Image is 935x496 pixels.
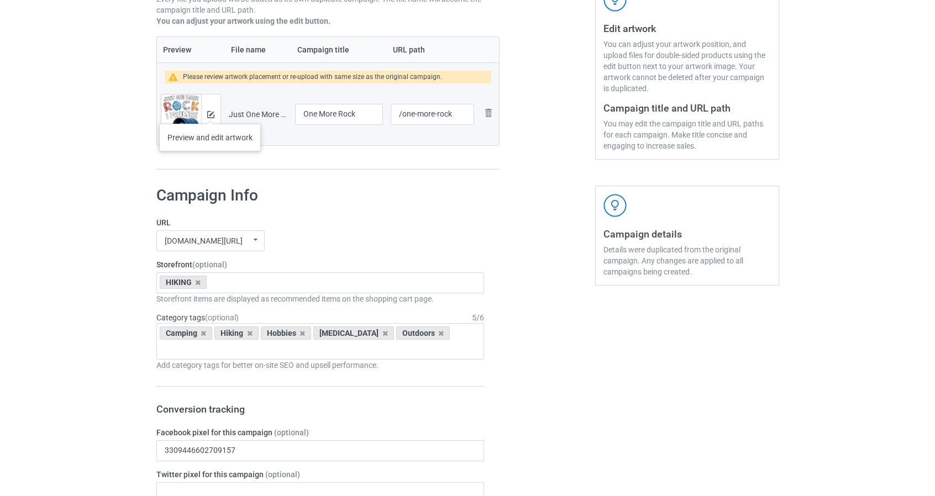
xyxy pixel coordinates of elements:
div: Details were duplicated from the original campaign. Any changes are applied to all campaigns bein... [603,244,771,277]
div: Please review artwork placement or re-upload with same size as the original campaign. [183,71,442,83]
h1: Campaign Info [156,186,485,205]
h3: Conversion tracking [156,403,485,415]
div: You can adjust your artwork position, and upload files for double-sided products using the edit b... [603,39,771,94]
div: 5 / 6 [472,312,484,323]
img: svg+xml;base64,PD94bWwgdmVyc2lvbj0iMS4wIiBlbmNvZGluZz0iVVRGLTgiPz4KPHN2ZyB3aWR0aD0iNDJweCIgaGVpZ2... [603,194,627,217]
th: URL path [387,37,477,62]
span: (optional) [274,428,309,437]
label: Category tags [156,312,239,323]
div: Hobbies [261,326,312,340]
h3: Campaign title and URL path [603,102,771,114]
h3: Campaign details [603,228,771,240]
div: Preview and edit artwork [159,124,261,151]
img: warning [169,73,183,81]
th: File name [225,37,291,62]
div: Outdoors [396,326,450,340]
label: Twitter pixel for this campaign [156,469,485,480]
img: svg+xml;base64,PD94bWwgdmVyc2lvbj0iMS4wIiBlbmNvZGluZz0iVVRGLTgiPz4KPHN2ZyB3aWR0aD0iMjhweCIgaGVpZ2... [482,106,495,119]
div: Camping [160,326,213,340]
th: Preview [157,37,225,62]
img: svg+xml;base64,PD94bWwgdmVyc2lvbj0iMS4wIiBlbmNvZGluZz0iVVRGLTgiPz4KPHN2ZyB3aWR0aD0iMTRweCIgaGVpZ2... [207,111,214,118]
span: (optional) [192,260,227,269]
div: Add category tags for better on-site SEO and upsell performance. [156,360,485,371]
div: You may edit the campaign title and URL paths for each campaign. Make title concise and engaging ... [603,118,771,151]
div: Storefront items are displayed as recommended items on the shopping cart page. [156,293,485,304]
div: Just One More Rock.png [229,109,287,120]
label: Facebook pixel for this campaign [156,427,485,438]
img: original.png [161,94,201,144]
th: Campaign title [291,37,387,62]
div: Hiking [214,326,259,340]
label: Storefront [156,259,485,270]
span: (optional) [205,313,239,322]
label: URL [156,217,485,228]
b: You can adjust your artwork using the edit button. [156,17,330,25]
div: [DOMAIN_NAME][URL] [165,237,243,245]
div: HIKING [160,276,207,289]
h3: Edit artwork [603,22,771,35]
span: (optional) [265,470,300,479]
div: [MEDICAL_DATA] [313,326,394,340]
